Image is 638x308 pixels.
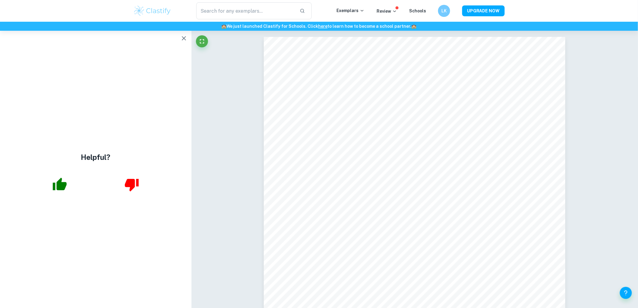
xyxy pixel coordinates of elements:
[81,152,110,163] h4: Helpful?
[318,24,328,29] a: here
[1,23,637,30] h6: We just launched Clastify for Schools. Click to learn how to become a school partner.
[133,5,172,17] img: Clastify logo
[377,8,397,14] p: Review
[196,2,295,19] input: Search for any exemplars...
[620,287,632,299] button: Help and Feedback
[441,8,448,14] h6: LK
[412,24,417,29] span: 🏫
[222,24,227,29] span: 🏫
[196,35,208,47] button: Fullscreen
[462,5,505,16] button: UPGRADE NOW
[336,7,365,14] p: Exemplars
[409,8,426,13] a: Schools
[438,5,450,17] button: LK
